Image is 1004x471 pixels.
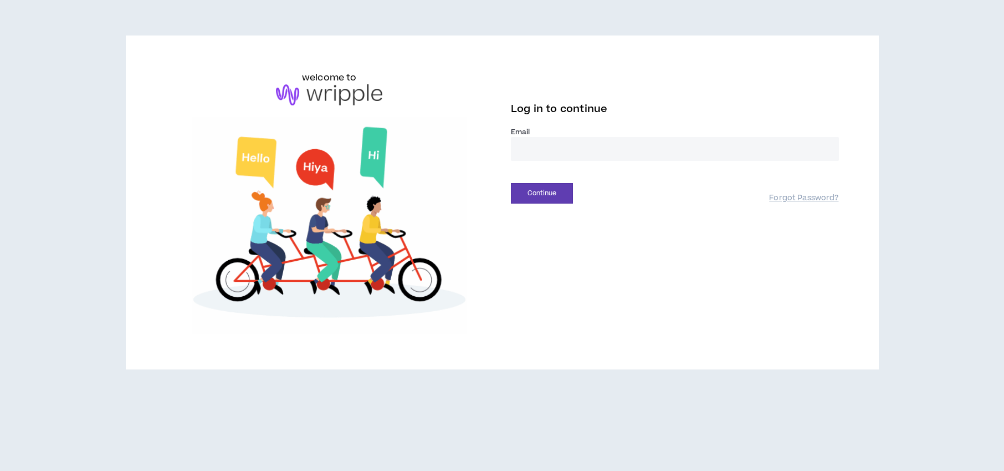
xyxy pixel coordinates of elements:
h6: welcome to [302,71,357,84]
a: Forgot Password? [769,193,838,204]
button: Continue [511,183,573,204]
span: Log in to continue [511,102,607,116]
img: Welcome to Wripple [166,117,494,334]
label: Email [511,127,839,137]
img: logo-brand.png [276,84,382,105]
